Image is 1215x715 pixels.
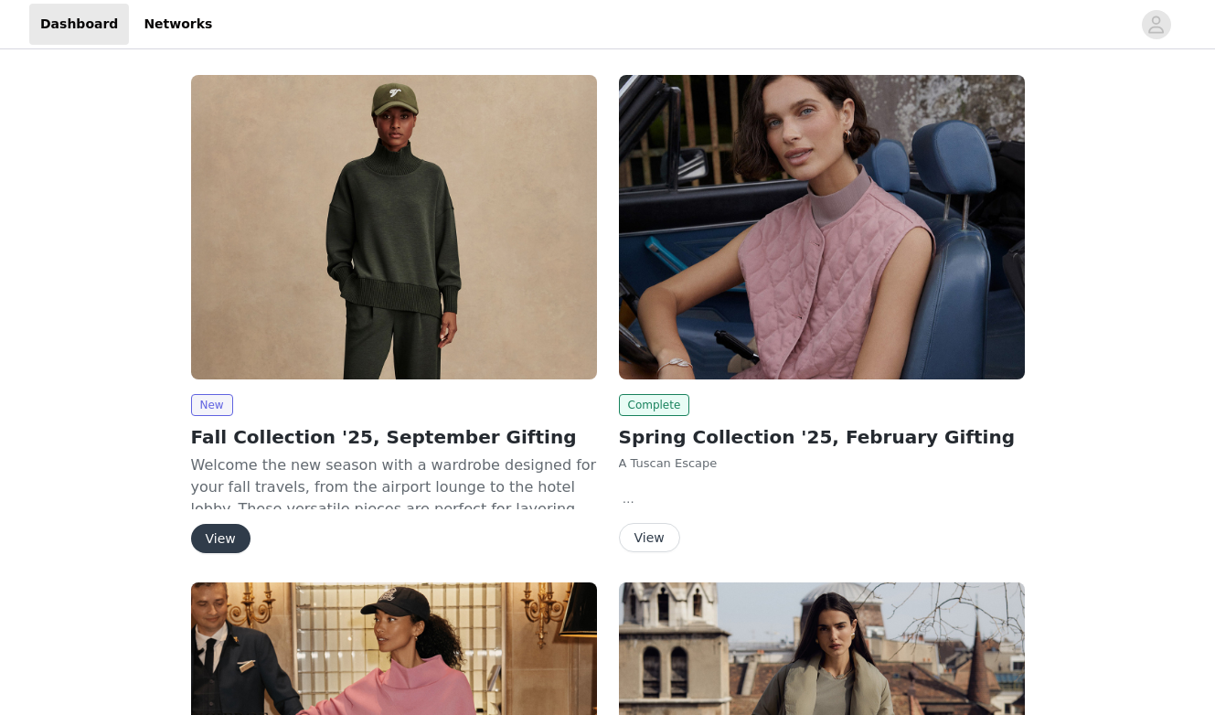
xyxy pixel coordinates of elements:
[191,423,597,451] h2: Fall Collection '25, September Gifting
[191,75,597,379] img: VARLEY - UK
[191,532,250,546] a: View
[619,531,680,545] a: View
[619,423,1025,451] h2: Spring Collection '25, February Gifting
[619,394,690,416] span: Complete
[29,4,129,45] a: Dashboard
[619,523,680,552] button: View
[191,456,597,583] span: Welcome the new season with a wardrobe designed for your fall travels, from the airport lounge to...
[133,4,223,45] a: Networks
[191,524,250,553] button: View
[1147,10,1165,39] div: avatar
[191,394,233,416] span: New
[619,75,1025,379] img: VARLEY - UK
[619,454,1025,473] p: A Tuscan Escape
